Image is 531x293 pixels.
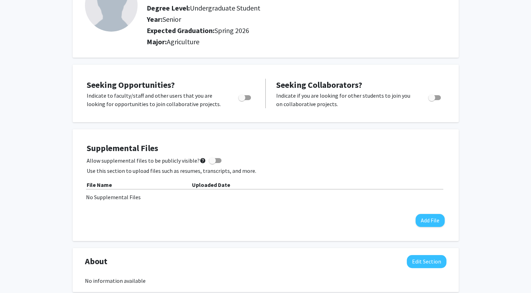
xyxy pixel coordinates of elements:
[276,91,415,108] p: Indicate if you are looking for other students to join you on collaborative projects.
[147,15,418,24] h2: Year:
[200,156,206,165] mat-icon: help
[147,4,418,12] h2: Degree Level:
[214,26,249,35] span: Spring 2026
[87,79,175,90] span: Seeking Opportunities?
[416,214,445,227] button: Add File
[85,255,107,268] span: About
[192,181,230,188] b: Uploaded Date
[162,15,181,24] span: Senior
[87,156,206,165] span: Allow supplemental files to be publicly visible?
[147,38,446,46] h2: Major:
[147,26,418,35] h2: Expected Graduation:
[86,193,445,201] div: No Supplemental Files
[425,91,445,102] div: Toggle
[190,4,260,12] span: Undergraduate Student
[235,91,255,102] div: Toggle
[5,261,30,288] iframe: Chat
[87,167,445,175] p: Use this section to upload files such as resumes, transcripts, and more.
[85,276,446,285] div: No information available
[276,79,362,90] span: Seeking Collaborators?
[87,143,445,154] h4: Supplemental Files
[87,181,112,188] b: File Name
[407,255,446,268] button: Edit About
[87,91,225,108] p: Indicate to faculty/staff and other users that you are looking for opportunities to join collabor...
[167,37,199,46] span: Agriculture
